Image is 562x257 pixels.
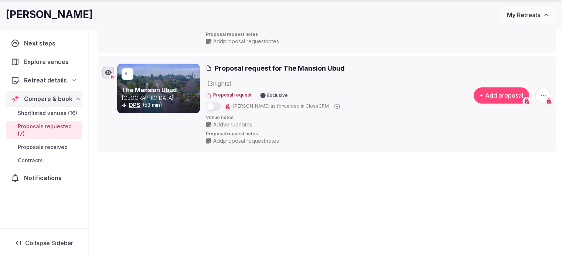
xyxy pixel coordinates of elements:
[122,94,198,102] p: [GEOGRAPHIC_DATA]
[213,137,279,145] span: Add proposal request notes
[207,80,232,87] span: ( 3 night s )
[24,39,58,48] span: Next steps
[474,87,529,104] button: + Add proposal
[24,76,67,85] span: Retreat details
[24,173,65,182] span: Notifications
[18,143,68,151] span: Proposals received
[213,38,279,45] span: Add proposal request notes
[122,86,177,94] a: The Mansion Ubud
[206,92,252,98] button: Proposal request
[129,102,140,108] a: DPS
[122,101,198,109] div: (53 min)
[267,93,288,98] span: Exclusive
[6,170,82,186] a: Notifications
[206,115,551,121] span: Venue notes
[500,6,556,24] button: My Retreats
[25,239,73,247] span: Collapse Sidebar
[6,7,93,22] h1: [PERSON_NAME]
[213,121,252,128] span: Add venue notes
[507,11,540,18] span: My Retreats
[24,94,72,103] span: Compare & book
[6,235,82,251] button: Collapse Sidebar
[24,57,72,66] span: Explore venues
[6,54,82,70] a: Explore venues
[6,108,82,118] a: Shortlisted venues (16)
[18,123,79,138] span: Proposals requested (7)
[6,35,82,51] a: Next steps
[206,131,551,137] span: Proposal request notes
[206,31,551,38] span: Proposal request notes
[6,155,82,166] a: Contracts
[215,64,345,73] span: Proposal request for The Mansion Ubud
[6,121,82,139] a: Proposals requested (7)
[18,157,43,164] span: Contracts
[233,103,329,109] span: [PERSON_NAME] as forwarded in CloseCRM
[6,142,82,152] a: Proposals received
[18,109,77,117] span: Shortlisted venues (16)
